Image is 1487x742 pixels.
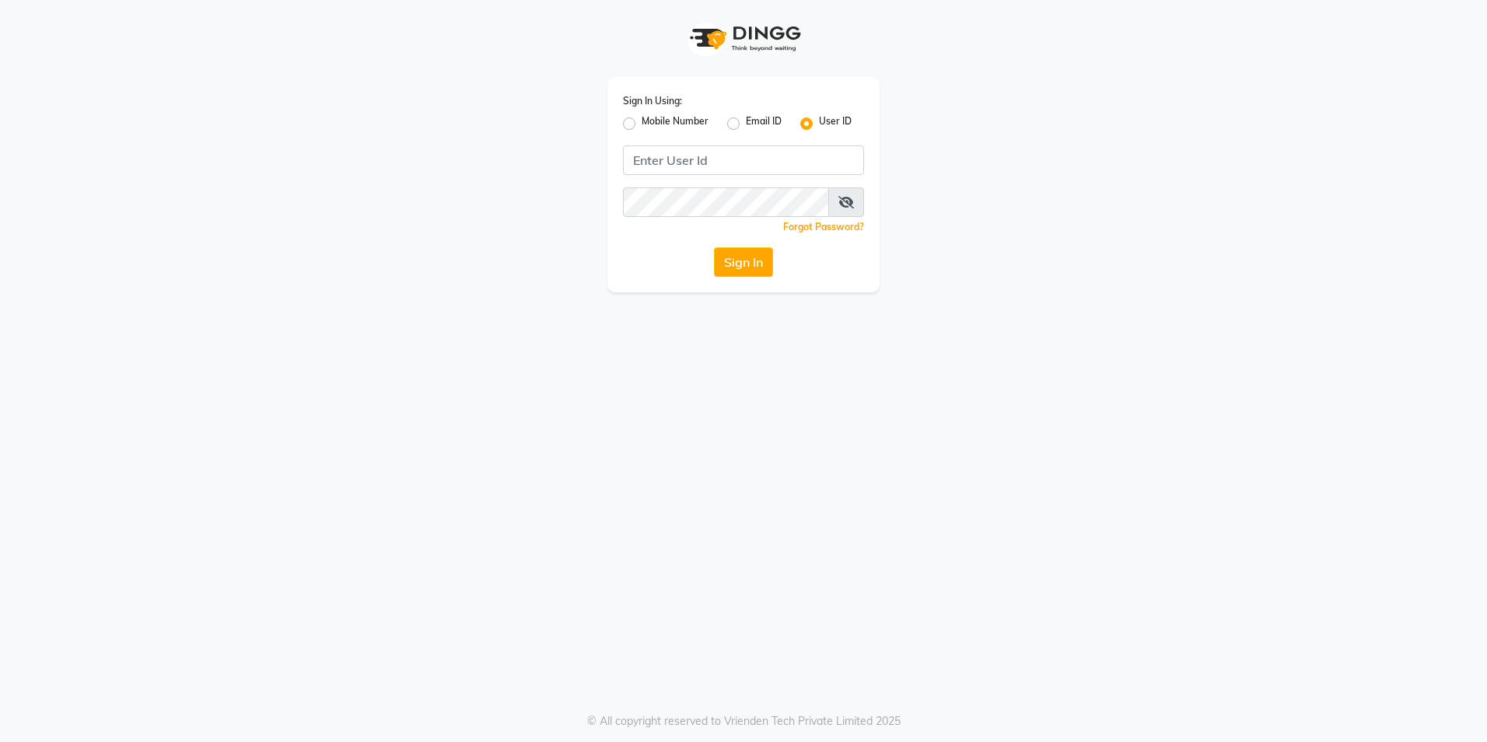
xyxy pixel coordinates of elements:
[623,94,682,108] label: Sign In Using:
[714,247,773,277] button: Sign In
[623,145,864,175] input: Username
[681,16,806,61] img: logo1.svg
[642,114,709,133] label: Mobile Number
[746,114,782,133] label: Email ID
[623,187,829,217] input: Username
[819,114,852,133] label: User ID
[783,221,864,233] a: Forgot Password?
